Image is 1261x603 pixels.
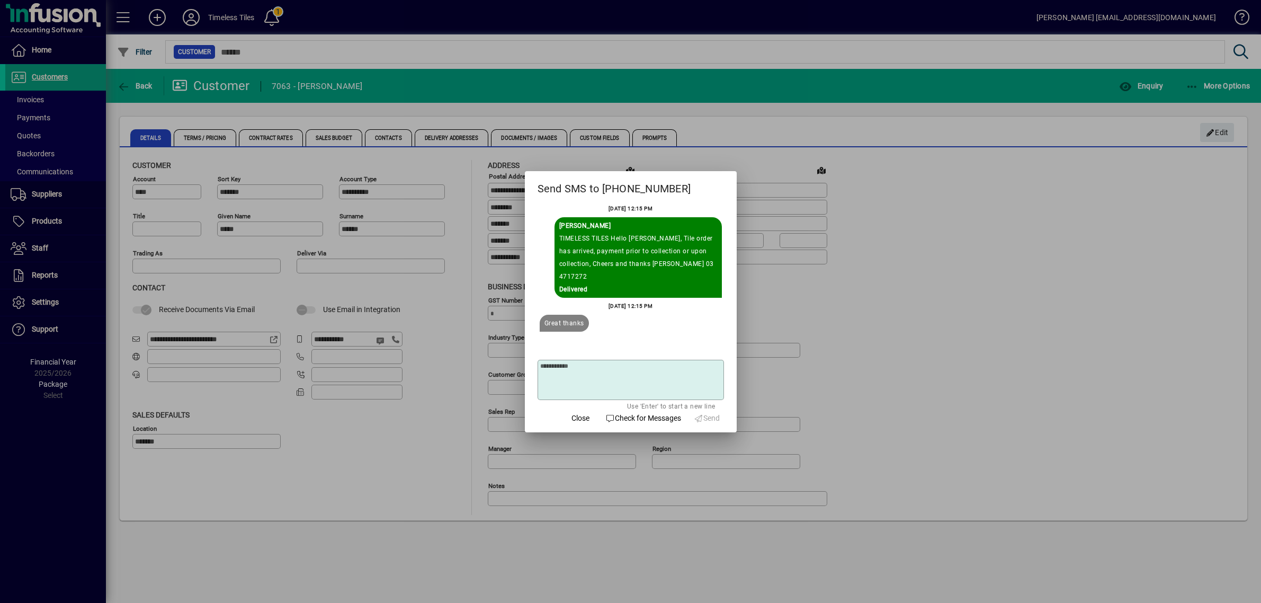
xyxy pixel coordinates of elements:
[564,409,597,428] button: Close
[559,219,717,232] div: Sent By
[627,400,715,412] mat-hint: Use 'Enter' to start a new line
[544,317,584,330] div: Great thanks
[559,283,717,296] div: Delivered
[609,300,653,313] div: [DATE] 12:15 PM
[606,413,682,424] span: Check for Messages
[525,171,737,202] h2: Send SMS to [PHONE_NUMBER]
[602,409,686,428] button: Check for Messages
[609,202,653,215] div: [DATE] 12:15 PM
[559,232,717,283] div: TIMELESS TILES Hello [PERSON_NAME], Tile order has arrived, payment prior to collection or upon c...
[571,413,589,424] span: Close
